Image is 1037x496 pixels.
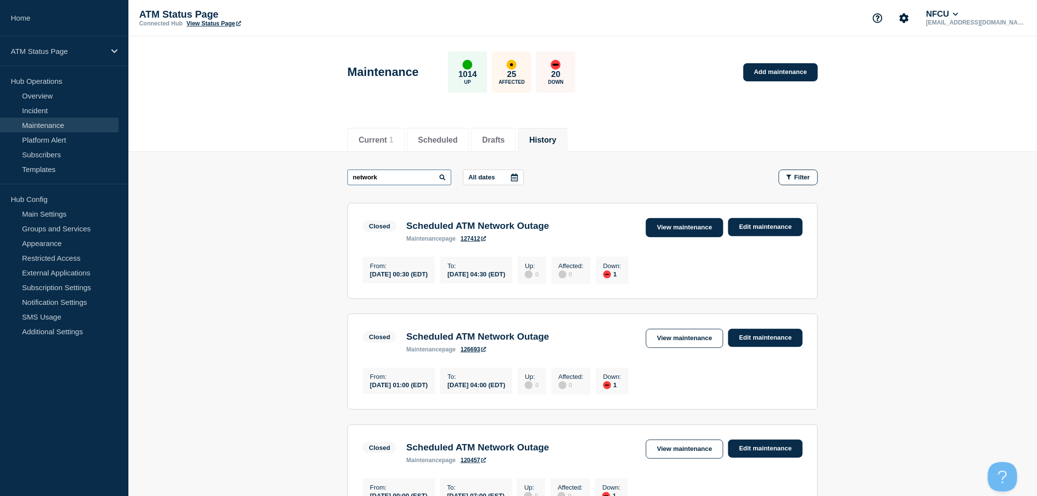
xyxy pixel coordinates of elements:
p: 20 [551,70,561,79]
p: page [406,457,456,464]
p: page [406,235,456,242]
a: View Status Page [187,20,241,27]
div: up [463,60,472,70]
h1: Maintenance [347,65,419,79]
button: Scheduled [418,136,458,145]
div: disabled [559,271,567,278]
p: Up : [524,484,538,491]
button: Filter [779,170,818,185]
a: Edit maintenance [728,329,803,347]
div: Closed [369,444,390,451]
span: Filter [794,174,810,181]
div: down [551,60,561,70]
a: 126693 [461,346,486,353]
div: 0 [559,270,584,278]
span: maintenance [406,235,442,242]
a: 120457 [461,457,486,464]
div: 0 [525,380,539,389]
p: Up : [525,373,539,380]
p: Down : [603,373,621,380]
p: To : [447,373,505,380]
div: down [603,381,611,389]
div: disabled [525,271,533,278]
div: [DATE] 04:00 (EDT) [447,380,505,389]
p: Connected Hub [139,20,183,27]
p: Affected : [558,484,583,491]
div: 1 [603,270,621,278]
div: Closed [369,223,390,230]
div: disabled [559,381,567,389]
p: To : [447,484,505,491]
p: From : [370,373,428,380]
h3: Scheduled ATM Network Outage [406,442,549,453]
button: Current 1 [359,136,394,145]
div: 0 [559,380,584,389]
a: View maintenance [646,218,723,237]
p: From : [370,262,428,270]
p: Up [464,79,471,85]
div: [DATE] 00:30 (EDT) [370,270,428,278]
a: 127412 [461,235,486,242]
h3: Scheduled ATM Network Outage [406,331,549,342]
a: Add maintenance [743,63,818,81]
button: NFCU [924,9,961,19]
p: Down : [602,484,620,491]
span: maintenance [406,346,442,353]
a: View maintenance [646,329,723,348]
p: Down : [603,262,621,270]
a: Edit maintenance [728,218,803,236]
p: From : [370,484,428,491]
span: 1 [389,136,394,144]
div: [DATE] 04:30 (EDT) [447,270,505,278]
p: page [406,346,456,353]
p: To : [447,262,505,270]
p: Down [548,79,564,85]
div: 0 [525,270,539,278]
p: 25 [507,70,517,79]
p: Affected : [559,373,584,380]
a: View maintenance [646,440,723,459]
p: Up : [525,262,539,270]
p: Affected : [559,262,584,270]
div: Closed [369,333,390,341]
button: Drafts [482,136,505,145]
p: All dates [469,174,495,181]
p: ATM Status Page [11,47,105,55]
p: 1014 [458,70,477,79]
div: affected [507,60,517,70]
a: Edit maintenance [728,440,803,458]
span: maintenance [406,457,442,464]
h3: Scheduled ATM Network Outage [406,221,549,231]
input: Search maintenances [347,170,451,185]
p: Affected [499,79,525,85]
div: down [603,271,611,278]
div: 1 [603,380,621,389]
div: [DATE] 01:00 (EDT) [370,380,428,389]
button: Support [867,8,888,28]
button: History [529,136,556,145]
div: disabled [525,381,533,389]
iframe: Help Scout Beacon - Open [988,462,1017,492]
p: ATM Status Page [139,9,335,20]
button: All dates [463,170,524,185]
button: Account settings [894,8,914,28]
p: [EMAIL_ADDRESS][DOMAIN_NAME] [924,19,1026,26]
